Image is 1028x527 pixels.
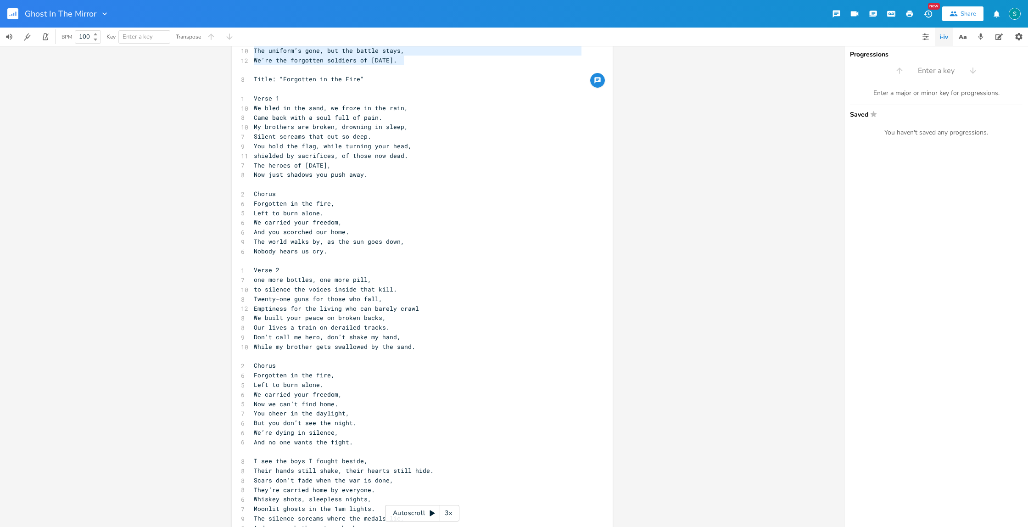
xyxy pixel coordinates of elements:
[850,129,1022,137] div: You haven't saved any progressions.
[123,33,153,41] span: Enter a key
[254,132,371,140] span: Silent screams that cut so deep.
[254,56,397,64] span: We’re the forgotten soldiers of [DATE].
[106,34,116,39] div: Key
[254,514,404,522] span: The silence screams where the medals lie,
[61,34,72,39] div: BPM
[1009,8,1021,20] img: Stevie Jay
[254,123,408,131] span: My brothers are broken, drowning in sleep,
[254,466,434,475] span: Their hands still shake, their hearts still hide.
[254,323,390,331] span: Our lives a train on derailed tracks.
[254,170,368,179] span: Now just shadows you push away.
[254,228,349,236] span: And you scorched our home.
[25,10,96,18] span: Ghost In The Mirror
[254,438,353,446] span: And no one wants the fight.
[961,10,976,18] div: Share
[254,428,338,437] span: We’re dying in silence,
[254,161,331,169] span: The heroes of [DATE],
[850,111,1017,118] span: Saved
[918,66,955,76] span: Enter a key
[254,390,342,398] span: We carried your freedom,
[254,371,335,379] span: Forgotten in the fire,
[254,209,324,217] span: Left to burn alone.
[254,295,382,303] span: Twenty-one guns for those who fall,
[254,314,386,322] span: We built your peace on broken backs,
[254,400,338,408] span: Now we can’t find home.
[254,247,327,255] span: Nobody hears us cry.
[850,89,1022,97] div: Enter a major or minor key for progressions.
[176,34,201,39] div: Transpose
[254,94,279,102] span: Verse 1
[254,495,371,503] span: Whiskey shots, sleepless nights,
[385,505,459,521] div: Autoscroll
[254,304,419,313] span: Emptiness for the living who can barely crawl
[254,199,335,207] span: Forgotten in the fire,
[942,6,983,21] button: Share
[850,51,1022,58] div: Progressions
[440,505,457,521] div: 3x
[919,6,937,22] button: New
[254,218,342,226] span: We carried your freedom,
[254,476,393,484] span: Scars don’t fade when the war is done,
[254,266,279,274] span: Verse 2
[254,486,375,494] span: They’re carried home by everyone.
[254,342,415,351] span: While my brother gets swallowed by the sand.
[254,275,371,284] span: one more bottles, one more pill,
[254,419,357,427] span: But you don’t see the night.
[254,361,276,370] span: Chorus
[254,381,324,389] span: Left to burn alone.
[254,113,382,122] span: Came back with a soul full of pain.
[254,75,364,83] span: Title: “Forgotten in the Fire”
[254,333,401,341] span: Don’t call me hero, don’t shake my hand,
[254,151,408,160] span: shielded by sacrifices, of those now dead.
[928,3,940,10] div: New
[254,142,412,150] span: You hold the flag, while turning your head,
[254,457,368,465] span: I see the boys I fought beside,
[254,46,404,55] span: The uniform’s gone, but the battle stays,
[254,409,349,417] span: You cheer in the daylight,
[254,285,397,293] span: to silence the voices inside that kill.
[254,237,404,246] span: The world walks by, as the sun goes down,
[254,104,408,112] span: We bled in the sand, we froze in the rain,
[254,505,375,513] span: Moonlit ghosts in the 1am lights.
[254,190,276,198] span: Chorus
